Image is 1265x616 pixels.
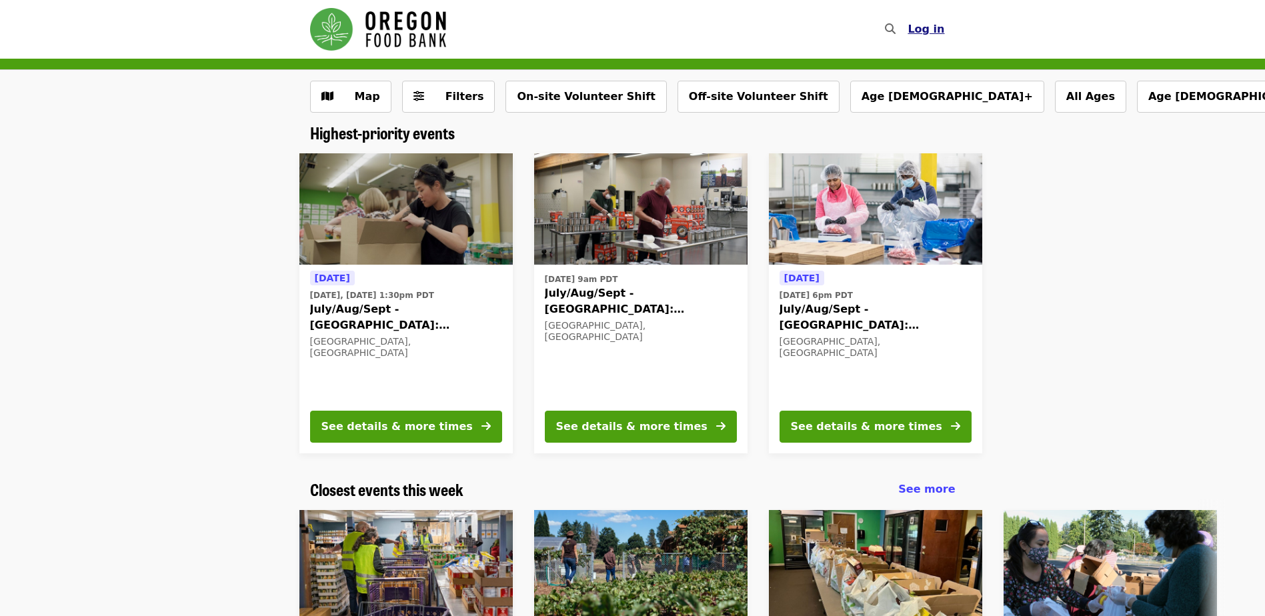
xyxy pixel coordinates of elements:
i: arrow-right icon [716,420,726,433]
span: [DATE] [784,273,820,283]
a: See details for "July/Aug/Sept - Beaverton: Repack/Sort (age 10+)" [769,153,982,453]
span: See more [898,483,955,495]
img: Oregon Food Bank - Home [310,8,446,51]
span: Log in [908,23,944,35]
button: Off-site Volunteer Shift [678,81,840,113]
div: [GEOGRAPHIC_DATA], [GEOGRAPHIC_DATA] [310,336,502,359]
a: See more [898,481,955,497]
span: Filters [445,90,484,103]
span: Highest-priority events [310,121,455,144]
button: On-site Volunteer Shift [505,81,666,113]
button: Log in [897,16,955,43]
img: July/Aug/Sept - Beaverton: Repack/Sort (age 10+) organized by Oregon Food Bank [769,153,982,265]
a: See details for "July/Aug/Sept - Portland: Repack/Sort (age 8+)" [299,153,513,453]
button: All Ages [1055,81,1126,113]
button: See details & more times [310,411,502,443]
span: July/Aug/Sept - [GEOGRAPHIC_DATA]: Repack/Sort (age [DEMOGRAPHIC_DATA]+) [780,301,972,333]
i: map icon [321,90,333,103]
time: [DATE], [DATE] 1:30pm PDT [310,289,434,301]
input: Search [904,13,914,45]
a: See details for "July/Aug/Sept - Portland: Repack/Sort (age 16+)" [534,153,748,453]
button: Age [DEMOGRAPHIC_DATA]+ [850,81,1044,113]
span: July/Aug/Sept - [GEOGRAPHIC_DATA]: Repack/Sort (age [DEMOGRAPHIC_DATA]+) [310,301,502,333]
i: arrow-right icon [481,420,491,433]
i: arrow-right icon [951,420,960,433]
div: See details & more times [321,419,473,435]
span: Map [355,90,380,103]
span: July/Aug/Sept - [GEOGRAPHIC_DATA]: Repack/Sort (age [DEMOGRAPHIC_DATA]+) [545,285,737,317]
div: Closest events this week [299,480,966,499]
time: [DATE] 9am PDT [545,273,618,285]
i: search icon [885,23,896,35]
button: Show map view [310,81,391,113]
button: See details & more times [545,411,737,443]
time: [DATE] 6pm PDT [780,289,853,301]
span: [DATE] [315,273,350,283]
a: Highest-priority events [310,123,455,143]
span: Closest events this week [310,477,463,501]
div: See details & more times [791,419,942,435]
i: sliders-h icon [413,90,424,103]
img: July/Aug/Sept - Portland: Repack/Sort (age 8+) organized by Oregon Food Bank [299,153,513,265]
div: [GEOGRAPHIC_DATA], [GEOGRAPHIC_DATA] [545,320,737,343]
a: Closest events this week [310,480,463,499]
img: July/Aug/Sept - Portland: Repack/Sort (age 16+) organized by Oregon Food Bank [534,153,748,265]
button: Filters (0 selected) [402,81,495,113]
div: See details & more times [556,419,708,435]
div: Highest-priority events [299,123,966,143]
button: See details & more times [780,411,972,443]
div: [GEOGRAPHIC_DATA], [GEOGRAPHIC_DATA] [780,336,972,359]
